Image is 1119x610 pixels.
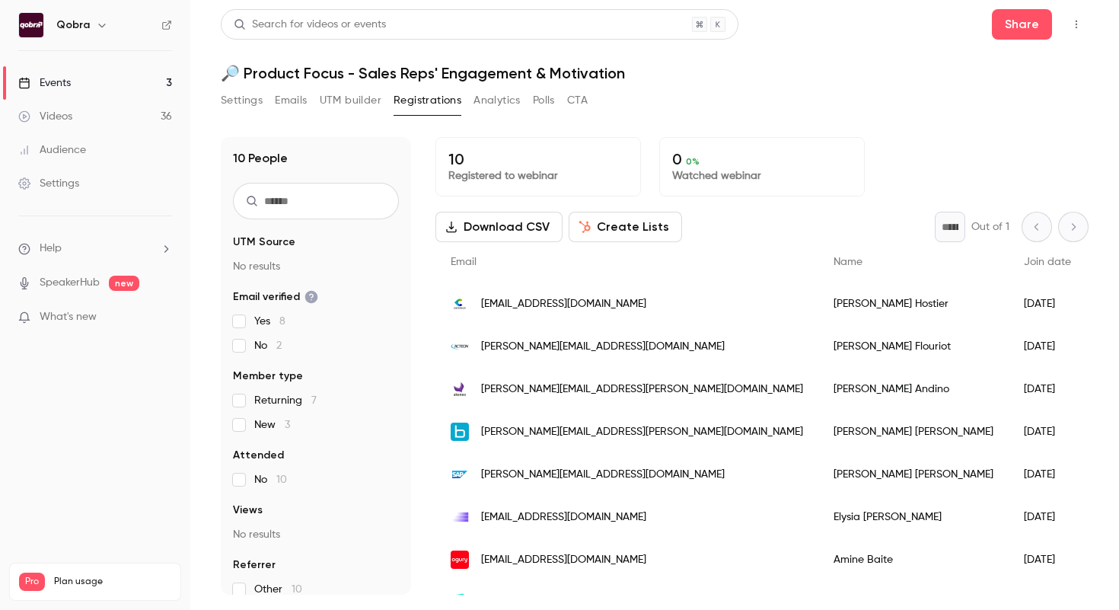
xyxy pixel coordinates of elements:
span: Help [40,241,62,257]
div: [DATE] [1009,325,1086,368]
div: Audience [18,142,86,158]
div: [PERSON_NAME] Flouriot [818,325,1009,368]
span: No [254,338,282,353]
span: [PERSON_NAME][EMAIL_ADDRESS][PERSON_NAME][DOMAIN_NAME] [481,424,803,440]
div: [PERSON_NAME] Andino [818,368,1009,410]
button: Analytics [473,88,521,113]
span: Yes [254,314,285,329]
img: Qobra [19,13,43,37]
span: New [254,417,290,433]
img: acteongroup.com [451,337,469,356]
button: Polls [533,88,555,113]
div: [DATE] [1009,496,1086,538]
img: sap.com [451,465,469,484]
span: [PERSON_NAME][EMAIL_ADDRESS][PERSON_NAME][DOMAIN_NAME] [481,382,803,398]
span: Member type [233,369,303,384]
img: nextlane.com [451,508,469,526]
div: [PERSON_NAME] [PERSON_NAME] [818,410,1009,453]
span: Views [233,503,263,518]
h1: 10 People [233,149,288,168]
span: 2 [276,340,282,351]
div: Search for videos or events [234,17,386,33]
span: Email verified [233,289,318,305]
div: [DATE] [1009,368,1086,410]
div: Settings [18,176,79,191]
span: new [109,276,139,291]
div: [DATE] [1009,283,1086,325]
a: SpeakerHub [40,275,100,291]
p: Out of 1 [971,219,1009,235]
p: Registered to webinar [448,168,628,184]
button: Share [992,9,1052,40]
span: Plan usage [54,576,171,588]
span: Other [254,582,302,597]
div: Videos [18,109,72,124]
div: [DATE] [1009,453,1086,496]
button: UTM builder [320,88,381,113]
span: [EMAIL_ADDRESS][DOMAIN_NAME] [481,552,646,568]
span: Join date [1024,257,1071,267]
p: 10 [448,150,628,168]
img: akeneo.com [451,380,469,398]
p: 0 [672,150,852,168]
span: 10 [276,474,287,485]
span: Referrer [233,557,276,573]
span: Email [451,257,477,267]
span: 0 % [686,156,700,167]
img: ogury.co [451,551,469,569]
h1: 🔎 Product Focus - Sales Reps' Engagement & Motivation [221,64,1089,82]
span: UTM Source [233,235,295,250]
p: No results [233,259,399,274]
img: basware.com [451,423,469,441]
p: No results [233,527,399,542]
span: [PERSON_NAME][EMAIL_ADDRESS][DOMAIN_NAME] [481,467,725,483]
span: 3 [285,420,290,430]
button: CTA [567,88,588,113]
h6: Qobra [56,18,90,33]
span: Returning [254,393,317,408]
p: Watched webinar [672,168,852,184]
span: 8 [279,316,285,327]
button: Registrations [394,88,461,113]
span: Name [834,257,862,267]
li: help-dropdown-opener [18,241,172,257]
button: Emails [275,88,307,113]
div: [PERSON_NAME] Hostier [818,283,1009,325]
span: [EMAIL_ADDRESS][DOMAIN_NAME] [481,509,646,525]
span: 7 [311,395,317,406]
section: facet-groups [233,235,399,597]
button: Download CSV [435,212,563,242]
div: [DATE] [1009,410,1086,453]
button: Create Lists [569,212,682,242]
button: Settings [221,88,263,113]
span: [PERSON_NAME][EMAIL_ADDRESS][DOMAIN_NAME] [481,339,725,355]
div: Events [18,75,71,91]
div: Elysia [PERSON_NAME] [818,496,1009,538]
span: No [254,472,287,487]
span: What's new [40,309,97,325]
span: Attended [233,448,284,463]
span: Pro [19,573,45,591]
div: Amine Baite [818,538,1009,581]
span: [EMAIL_ADDRESS][DOMAIN_NAME] [481,296,646,312]
div: [DATE] [1009,538,1086,581]
iframe: Noticeable Trigger [154,311,172,324]
span: 10 [292,584,302,595]
img: centreon.com [451,295,469,313]
div: [PERSON_NAME] [PERSON_NAME] [818,453,1009,496]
